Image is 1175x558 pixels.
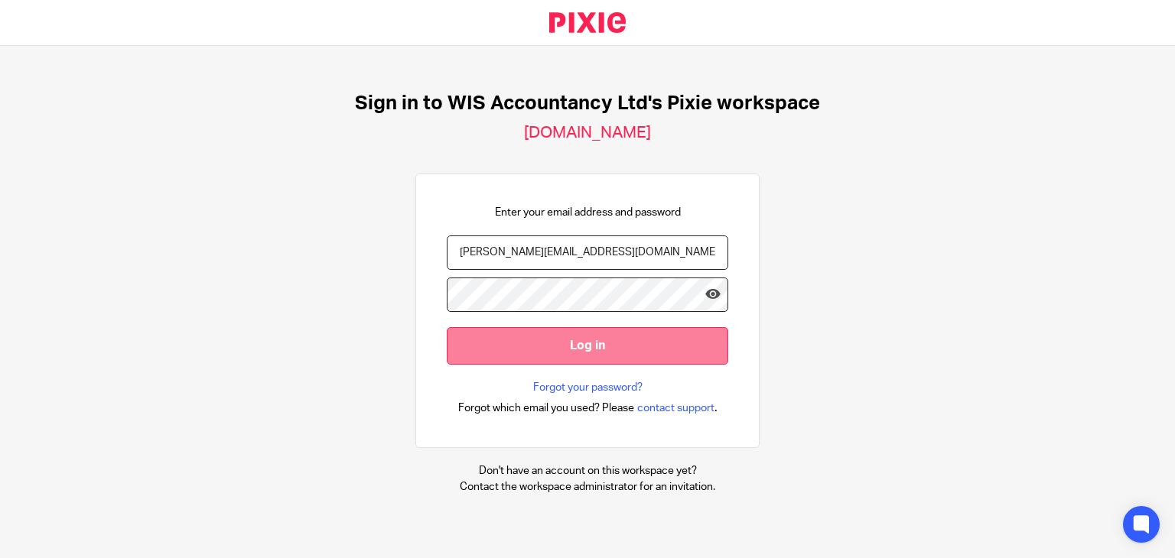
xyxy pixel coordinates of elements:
[637,401,714,416] span: contact support
[458,401,634,416] span: Forgot which email you used? Please
[460,479,715,495] p: Contact the workspace administrator for an invitation.
[447,235,728,270] input: name@example.com
[495,205,681,220] p: Enter your email address and password
[447,327,728,365] input: Log in
[460,463,715,479] p: Don't have an account on this workspace yet?
[524,123,651,143] h2: [DOMAIN_NAME]
[458,399,718,417] div: .
[533,380,643,395] a: Forgot your password?
[355,92,820,115] h1: Sign in to WIS Accountancy Ltd's Pixie workspace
